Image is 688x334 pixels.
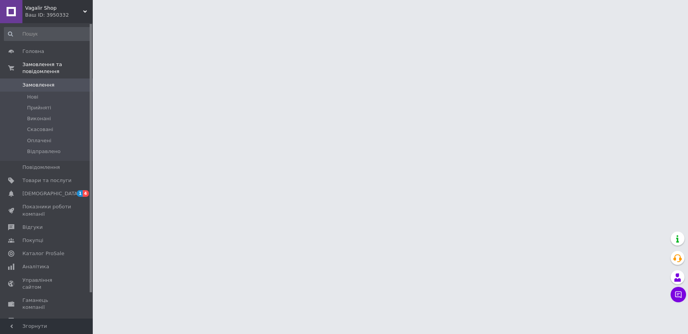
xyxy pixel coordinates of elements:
[22,250,64,257] span: Каталог ProSale
[27,94,38,101] span: Нові
[22,203,72,217] span: Показники роботи компанії
[27,104,51,111] span: Прийняті
[22,61,93,75] span: Замовлення та повідомлення
[22,48,44,55] span: Головна
[25,12,93,19] div: Ваш ID: 3950332
[83,190,89,197] span: 4
[77,190,83,197] span: 1
[22,317,42,324] span: Маркет
[27,126,53,133] span: Скасовані
[22,277,72,291] span: Управління сайтом
[671,287,686,302] button: Чат з покупцем
[22,164,60,171] span: Повідомлення
[27,148,61,155] span: Відправлено
[22,224,43,231] span: Відгуки
[22,237,43,244] span: Покупці
[27,115,51,122] span: Виконані
[27,137,51,144] span: Оплачені
[25,5,83,12] span: Vagalir Shop
[22,263,49,270] span: Аналітика
[22,82,54,89] span: Замовлення
[4,27,91,41] input: Пошук
[22,177,72,184] span: Товари та послуги
[22,297,72,311] span: Гаманець компанії
[22,190,80,197] span: [DEMOGRAPHIC_DATA]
